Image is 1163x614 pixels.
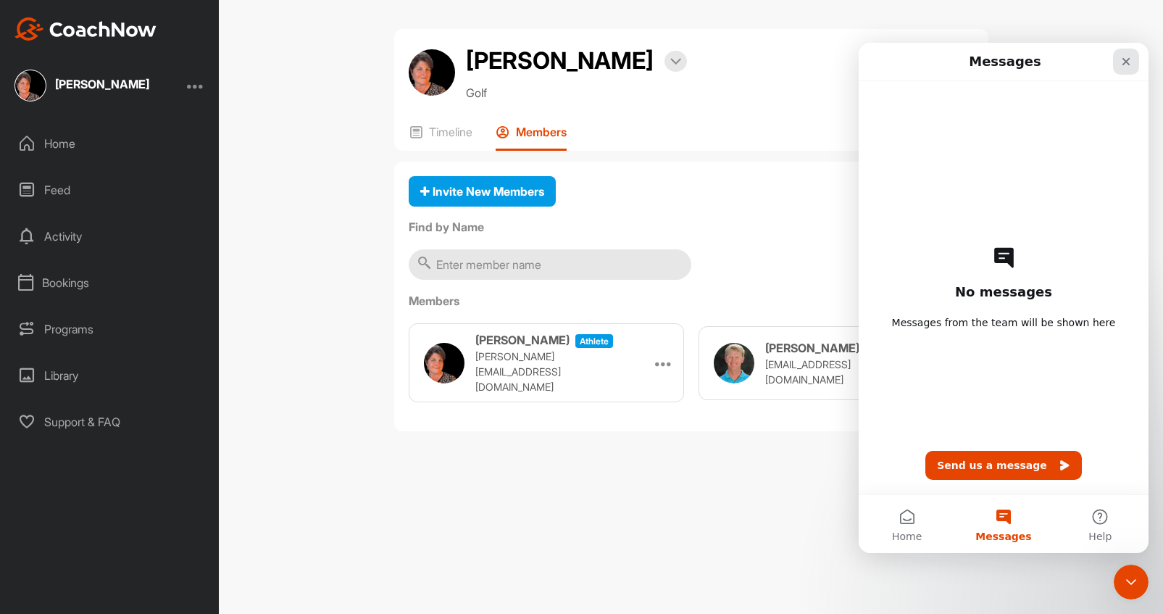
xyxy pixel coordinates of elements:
[8,125,212,162] div: Home
[575,334,613,348] span: athlete
[670,58,681,65] img: arrow-down
[420,184,544,199] span: Invite New Members
[55,78,149,90] div: [PERSON_NAME]
[409,176,556,207] button: Invite New Members
[8,265,212,301] div: Bookings
[8,172,212,208] div: Feed
[765,357,910,387] p: [EMAIL_ADDRESS][DOMAIN_NAME]
[466,43,654,78] h2: [PERSON_NAME]
[429,125,472,139] p: Timeline
[859,43,1149,553] iframe: Intercom live chat
[409,49,455,96] img: avatar
[8,218,212,254] div: Activity
[475,349,620,394] p: [PERSON_NAME][EMAIL_ADDRESS][DOMAIN_NAME]
[409,292,974,310] label: Members
[714,343,754,383] img: user
[475,331,570,349] h3: [PERSON_NAME]
[8,357,212,394] div: Library
[8,311,212,347] div: Programs
[516,125,567,139] p: Members
[765,339,859,357] h3: [PERSON_NAME]
[466,84,687,101] p: Golf
[424,343,464,383] img: user
[14,17,157,41] img: CoachNow
[14,70,46,101] img: square_0c5b2748e67f61eb9f3e274c0a51446e.jpg
[409,218,974,236] label: Find by Name
[409,249,691,280] input: Enter member name
[1114,565,1149,600] iframe: Intercom live chat
[8,404,212,440] div: Support & FAQ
